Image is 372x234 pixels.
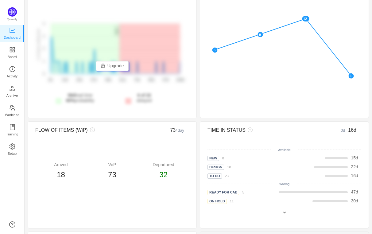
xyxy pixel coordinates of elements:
small: / day [176,128,184,133]
a: Board [9,47,15,59]
i: icon: gold [9,85,15,92]
tspan: 3 [43,34,45,38]
span: Activity [7,70,17,82]
strong: 58d [68,93,75,98]
span: 16d [348,127,356,133]
span: Archive [6,89,18,102]
div: Departured [138,162,189,168]
text: # of items delivered [37,29,40,61]
a: 18 [224,164,231,169]
tspan: 49d [105,78,111,82]
span: 16 [351,173,356,178]
small: 23 [225,174,229,178]
span: d [351,189,358,194]
a: icon: question-circle [9,221,15,228]
a: Setup [9,144,15,156]
i: icon: question-circle [246,127,253,132]
span: 47 [351,189,356,194]
small: Available [278,148,290,152]
a: 5 [239,189,244,194]
tspan: 85d [148,78,154,82]
small: Waiting [279,182,289,186]
small: 5 [242,190,244,194]
div: FLOW OF ITEMS (WiP) [35,127,151,134]
small: 11 [230,199,234,203]
small: 0d [341,128,348,133]
i: icon: question-circle [88,127,95,132]
div: Arrived [35,162,87,168]
div: 73 [151,127,189,134]
span: 32 [159,170,168,179]
span: Training [6,128,18,140]
tspan: 0d [48,78,52,82]
a: Dashboard [9,28,15,40]
span: Ready for CAB [207,190,239,195]
span: Board [8,51,17,63]
tspan: 73d [134,78,140,82]
div: WiP [87,162,138,168]
a: 11 [227,198,234,203]
a: Archive [9,86,15,98]
small: 8 [222,156,224,160]
i: icon: book [9,124,15,130]
span: 15 [351,155,356,160]
span: 22 [351,164,356,169]
span: Dashboard [4,31,21,44]
button: icon: giftUpgrade [96,61,129,71]
span: New [207,156,219,161]
span: Setup [8,147,17,160]
span: d [351,155,358,160]
tspan: 13d [62,78,68,82]
img: Quantify [8,7,17,17]
i: icon: appstore [9,47,15,53]
tspan: 25d [76,78,82,82]
span: Design [207,165,224,170]
i: icon: team [9,105,15,111]
a: Training [9,124,15,137]
small: 18 [227,165,231,169]
strong: 80% [66,98,75,103]
span: d [351,164,358,169]
tspan: 61d [119,78,126,82]
a: 8 [219,155,224,160]
span: 30 [351,198,356,203]
span: Quantify [7,18,17,21]
span: 73 [108,170,116,179]
span: d [351,173,358,178]
tspan: 37d [91,78,97,82]
span: lead time [66,93,94,103]
tspan: 0 [43,72,45,76]
strong: 6 of 22 [138,93,151,98]
tspan: 109d [176,78,184,82]
span: delayed [137,93,152,103]
span: 18 [57,170,65,179]
tspan: 97d [163,78,169,82]
tspan: 2 [43,47,45,51]
tspan: 1 [43,60,45,63]
i: icon: history [9,66,15,72]
tspan: 4 [43,22,45,25]
a: 23 [222,173,229,178]
i: icon: line-chart [9,27,15,33]
span: Workload [5,109,19,121]
a: Activity [9,66,15,79]
i: icon: setting [9,143,15,150]
span: To Do [207,174,222,179]
a: Workload [9,105,15,117]
span: On Hold [207,199,227,204]
span: d [351,198,358,203]
div: TIME IN STATUS [207,127,323,134]
span: probability [66,98,94,103]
